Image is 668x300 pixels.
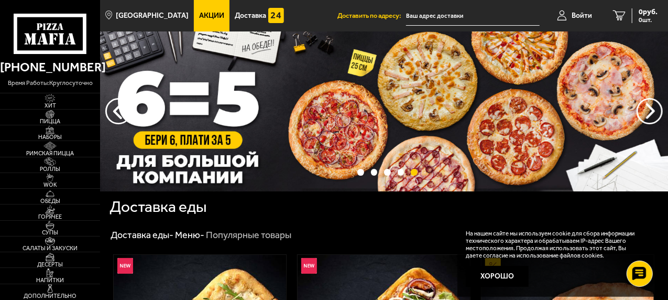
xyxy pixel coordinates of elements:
[639,17,658,23] span: 0 шт.
[109,199,206,215] h1: Доставка еды
[466,230,642,259] p: На нашем сайте мы используем cookie для сбора информации технического характера и обрабатываем IP...
[199,12,224,19] span: Акции
[398,169,404,176] button: точки переключения
[637,98,663,124] button: предыдущий
[337,13,406,19] span: Доставить по адресу:
[175,229,204,241] a: Меню-
[371,169,378,176] button: точки переключения
[105,98,132,124] button: следующий
[117,258,133,274] img: Новинка
[406,6,540,26] input: Ваш адрес доставки
[206,229,292,241] div: Популярные товары
[235,12,266,19] span: Доставка
[111,229,173,241] a: Доставка еды-
[357,169,364,176] button: точки переключения
[639,8,658,16] span: 0 руб.
[411,169,418,176] button: точки переключения
[301,258,317,274] img: Новинка
[268,8,284,24] img: 15daf4d41897b9f0e9f617042186c801.svg
[466,266,529,287] button: Хорошо
[384,169,391,176] button: точки переключения
[572,12,592,19] span: Войти
[116,12,189,19] span: [GEOGRAPHIC_DATA]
